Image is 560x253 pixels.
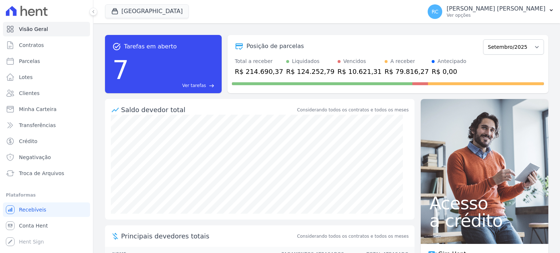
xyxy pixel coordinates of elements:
a: Minha Carteira [3,102,90,116]
a: Lotes [3,70,90,84]
span: task_alt [112,42,121,51]
a: Clientes [3,86,90,100]
span: Acesso [429,194,540,212]
a: Crédito [3,134,90,149]
div: Considerando todos os contratos e todos os meses [297,107,409,113]
div: Vencidos [343,58,366,65]
span: a crédito [429,212,540,229]
span: Negativação [19,154,51,161]
div: Liquidados [292,58,320,65]
span: Transferências [19,122,56,129]
a: Parcelas [3,54,90,68]
p: [PERSON_NAME] [PERSON_NAME] [447,5,545,12]
span: Clientes [19,90,39,97]
span: Lotes [19,74,33,81]
span: Minha Carteira [19,106,57,113]
span: Principais devedores totais [121,231,296,241]
span: east [209,83,214,88]
div: R$ 214.690,37 [235,67,283,76]
span: RC [432,9,439,14]
span: Considerando todos os contratos e todos os meses [297,233,409,240]
span: Recebíveis [19,206,46,213]
div: R$ 0,00 [432,67,466,76]
div: Total a receber [235,58,283,65]
p: Ver opções [447,12,545,18]
div: 7 [112,51,129,89]
span: Troca de Arquivos [19,170,64,177]
a: Conta Hent [3,218,90,233]
div: A receber [390,58,415,65]
span: Conta Hent [19,222,48,229]
a: Transferências [3,118,90,133]
span: Tarefas em aberto [124,42,177,51]
span: Parcelas [19,58,40,65]
div: Antecipado [437,58,466,65]
span: Visão Geral [19,25,48,33]
a: Visão Geral [3,22,90,36]
a: Recebíveis [3,202,90,217]
div: Plataformas [6,191,87,199]
a: Contratos [3,38,90,52]
a: Troca de Arquivos [3,166,90,181]
div: Posição de parcelas [246,42,304,51]
div: R$ 10.621,31 [338,67,382,76]
div: Saldo devedor total [121,105,296,115]
a: Negativação [3,150,90,165]
span: Crédito [19,138,38,145]
span: Contratos [19,41,44,49]
div: R$ 79.816,27 [385,67,429,76]
a: Ver tarefas east [132,82,214,89]
span: Ver tarefas [182,82,206,89]
div: R$ 124.252,79 [286,67,335,76]
button: RC [PERSON_NAME] [PERSON_NAME] Ver opções [422,1,560,22]
button: [GEOGRAPHIC_DATA] [105,4,189,18]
